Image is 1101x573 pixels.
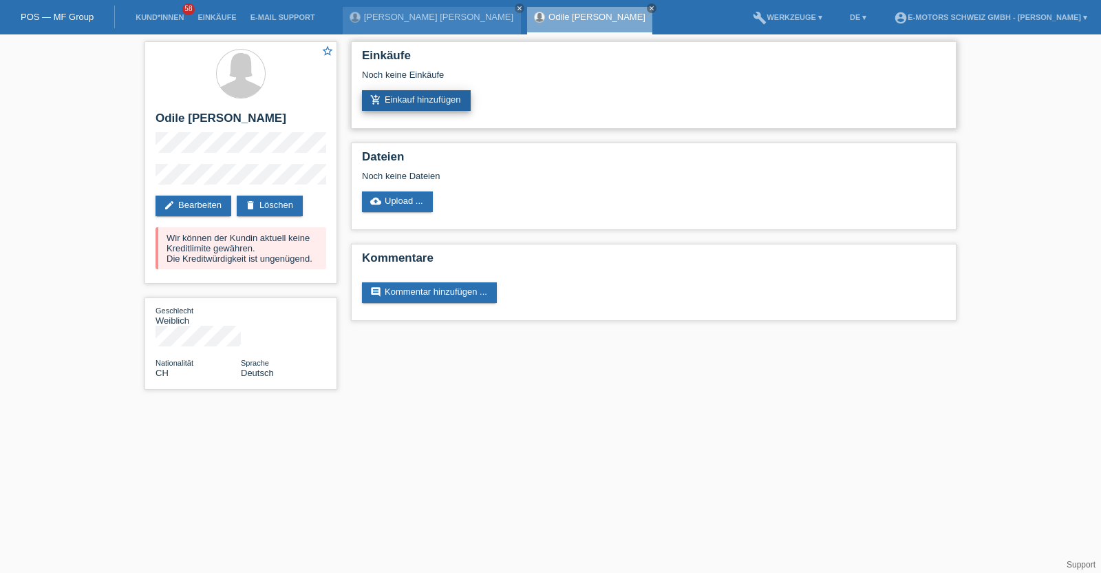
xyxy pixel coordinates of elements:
i: account_circle [894,11,908,25]
span: Geschlecht [156,306,193,315]
a: POS — MF Group [21,12,94,22]
i: close [516,5,523,12]
a: commentKommentar hinzufügen ... [362,282,497,303]
i: star_border [321,45,334,57]
i: edit [164,200,175,211]
span: Deutsch [241,368,274,378]
h2: Einkäufe [362,49,945,70]
a: close [647,3,656,13]
i: cloud_upload [370,196,381,207]
div: Weiblich [156,305,241,326]
a: Kund*innen [129,13,191,21]
i: delete [245,200,256,211]
div: Noch keine Einkäufe [362,70,945,90]
a: add_shopping_cartEinkauf hinzufügen [362,90,471,111]
a: cloud_uploadUpload ... [362,191,433,212]
i: comment [370,286,381,298]
span: Schweiz [156,368,169,378]
a: E-Mail Support [244,13,322,21]
span: Nationalität [156,359,193,367]
a: close [515,3,524,13]
div: Wir können der Kundin aktuell keine Kreditlimite gewähren. Die Kreditwürdigkeit ist ungenügend. [156,227,326,269]
a: account_circleE-Motors Schweiz GmbH - [PERSON_NAME] ▾ [887,13,1094,21]
h2: Dateien [362,150,945,171]
a: Odile [PERSON_NAME] [548,12,645,22]
a: [PERSON_NAME] [PERSON_NAME] [364,12,513,22]
h2: Odile [PERSON_NAME] [156,112,326,132]
a: star_border [321,45,334,59]
a: DE ▾ [843,13,873,21]
span: Sprache [241,359,269,367]
div: Noch keine Dateien [362,171,782,181]
i: build [753,11,767,25]
a: Support [1067,560,1095,570]
span: 58 [182,3,195,15]
h2: Kommentare [362,251,945,272]
a: editBearbeiten [156,196,231,216]
a: deleteLöschen [237,196,303,216]
a: buildWerkzeuge ▾ [746,13,829,21]
a: Einkäufe [191,13,243,21]
i: add_shopping_cart [370,94,381,105]
i: close [648,5,655,12]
